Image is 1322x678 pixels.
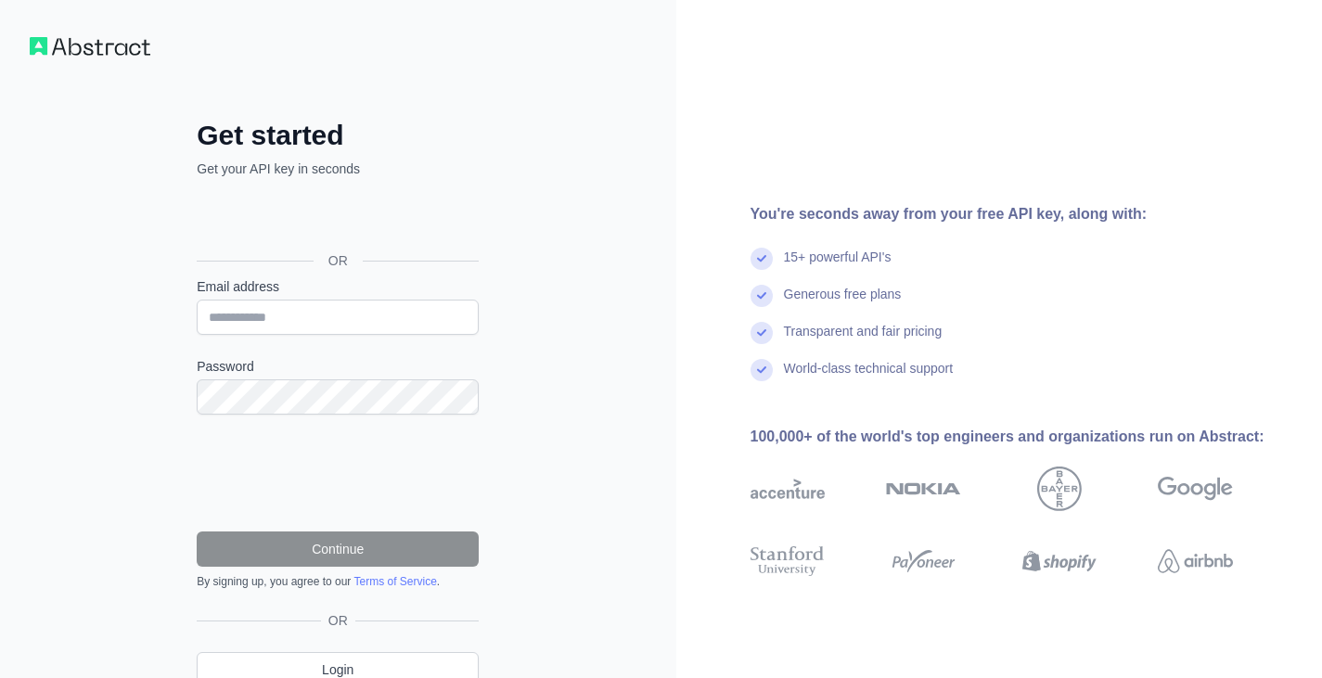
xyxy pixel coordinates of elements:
div: You're seconds away from your free API key, along with: [751,203,1293,225]
img: check mark [751,248,773,270]
img: stanford university [751,543,826,580]
img: google [1158,467,1233,511]
img: nokia [886,467,961,511]
p: Get your API key in seconds [197,160,479,178]
iframe: Sign in with Google Button [187,198,484,239]
span: OR [314,251,363,270]
span: OR [321,611,355,630]
img: check mark [751,359,773,381]
div: 100,000+ of the world's top engineers and organizations run on Abstract: [751,426,1293,448]
img: shopify [1022,543,1097,580]
a: Terms of Service [353,575,436,588]
div: World-class technical support [784,359,954,396]
div: Transparent and fair pricing [784,322,943,359]
img: bayer [1037,467,1082,511]
img: airbnb [1158,543,1233,580]
img: check mark [751,285,773,307]
div: By signing up, you agree to our . [197,574,479,589]
div: Generous free plans [784,285,902,322]
h2: Get started [197,119,479,152]
iframe: reCAPTCHA [197,437,479,509]
label: Password [197,357,479,376]
button: Continue [197,531,479,567]
div: 15+ powerful API's [784,248,892,285]
label: Email address [197,277,479,296]
img: payoneer [886,543,961,580]
img: accenture [751,467,826,511]
img: Workflow [30,37,150,56]
img: check mark [751,322,773,344]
